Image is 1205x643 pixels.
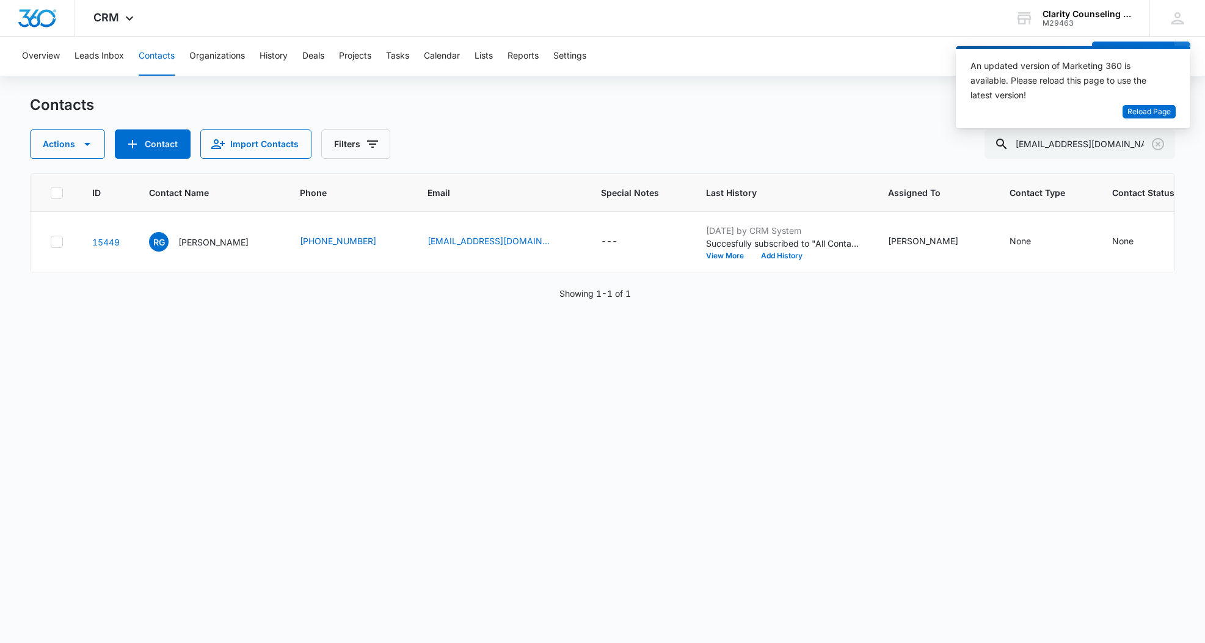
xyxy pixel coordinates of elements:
[30,129,105,159] button: Actions
[300,234,398,249] div: Phone - (443) 832-7554 - Select to Edit Field
[428,186,554,199] span: Email
[200,129,311,159] button: Import Contacts
[93,11,119,24] span: CRM
[428,234,550,247] a: [EMAIL_ADDRESS][DOMAIN_NAME]
[1112,234,1134,247] div: None
[260,37,288,76] button: History
[1112,186,1174,199] span: Contact Status
[706,186,841,199] span: Last History
[706,252,752,260] button: View More
[22,37,60,76] button: Overview
[428,234,572,249] div: Email - rileygeraghty@gmail.com - Select to Edit Field
[1092,42,1174,71] button: Add Contact
[386,37,409,76] button: Tasks
[475,37,493,76] button: Lists
[1010,186,1065,199] span: Contact Type
[752,252,811,260] button: Add History
[706,237,859,250] p: Succesfully subscribed to "All Contacts".
[601,234,617,249] div: ---
[149,186,253,199] span: Contact Name
[601,186,659,199] span: Special Notes
[970,59,1161,103] div: An updated version of Marketing 360 is available. Please reload this page to use the latest version!
[508,37,539,76] button: Reports
[30,96,94,114] h1: Contacts
[706,224,859,237] p: [DATE] by CRM System
[888,234,980,249] div: Assigned To - Morgan DiGirolamo - Select to Edit Field
[1127,106,1171,118] span: Reload Page
[559,287,631,300] p: Showing 1-1 of 1
[553,37,586,76] button: Settings
[1148,134,1168,154] button: Clear
[321,129,390,159] button: Filters
[92,186,102,199] span: ID
[424,37,460,76] button: Calendar
[601,234,639,249] div: Special Notes - - Select to Edit Field
[339,37,371,76] button: Projects
[300,234,376,247] a: [PHONE_NUMBER]
[115,129,191,159] button: Add Contact
[75,37,124,76] button: Leads Inbox
[888,186,963,199] span: Assigned To
[1043,19,1132,27] div: account id
[1010,234,1053,249] div: Contact Type - None - Select to Edit Field
[302,37,324,76] button: Deals
[149,232,271,252] div: Contact Name - Riley Geraghty - Select to Edit Field
[92,237,120,247] a: Navigate to contact details page for Riley Geraghty
[1112,234,1156,249] div: Contact Status - None - Select to Edit Field
[985,129,1175,159] input: Search Contacts
[178,236,249,249] p: [PERSON_NAME]
[1123,105,1176,119] button: Reload Page
[139,37,175,76] button: Contacts
[189,37,245,76] button: Organizations
[888,234,958,247] div: [PERSON_NAME]
[149,232,169,252] span: RG
[1043,9,1132,19] div: account name
[300,186,380,199] span: Phone
[1010,234,1031,247] div: None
